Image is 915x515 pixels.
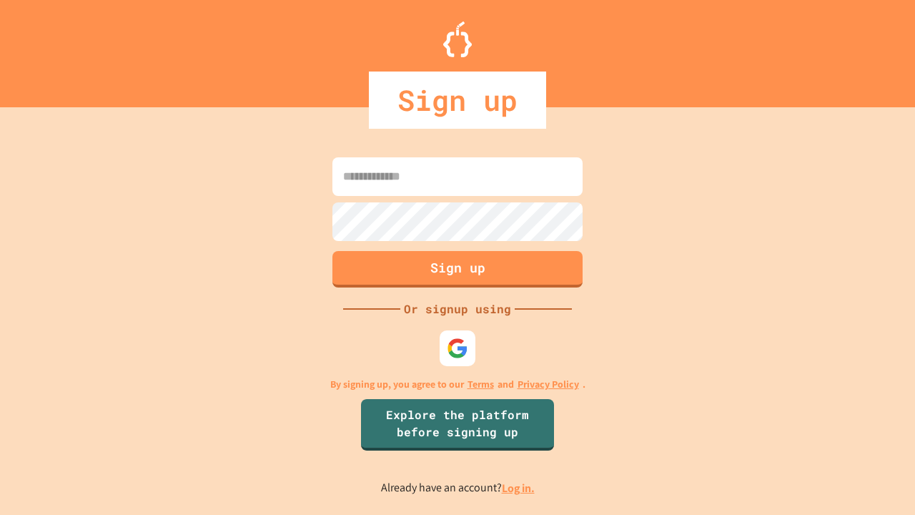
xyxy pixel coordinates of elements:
[400,300,515,318] div: Or signup using
[468,377,494,392] a: Terms
[443,21,472,57] img: Logo.svg
[381,479,535,497] p: Already have an account?
[502,481,535,496] a: Log in.
[361,399,554,451] a: Explore the platform before signing up
[447,338,468,359] img: google-icon.svg
[332,251,583,288] button: Sign up
[518,377,579,392] a: Privacy Policy
[330,377,585,392] p: By signing up, you agree to our and .
[369,72,546,129] div: Sign up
